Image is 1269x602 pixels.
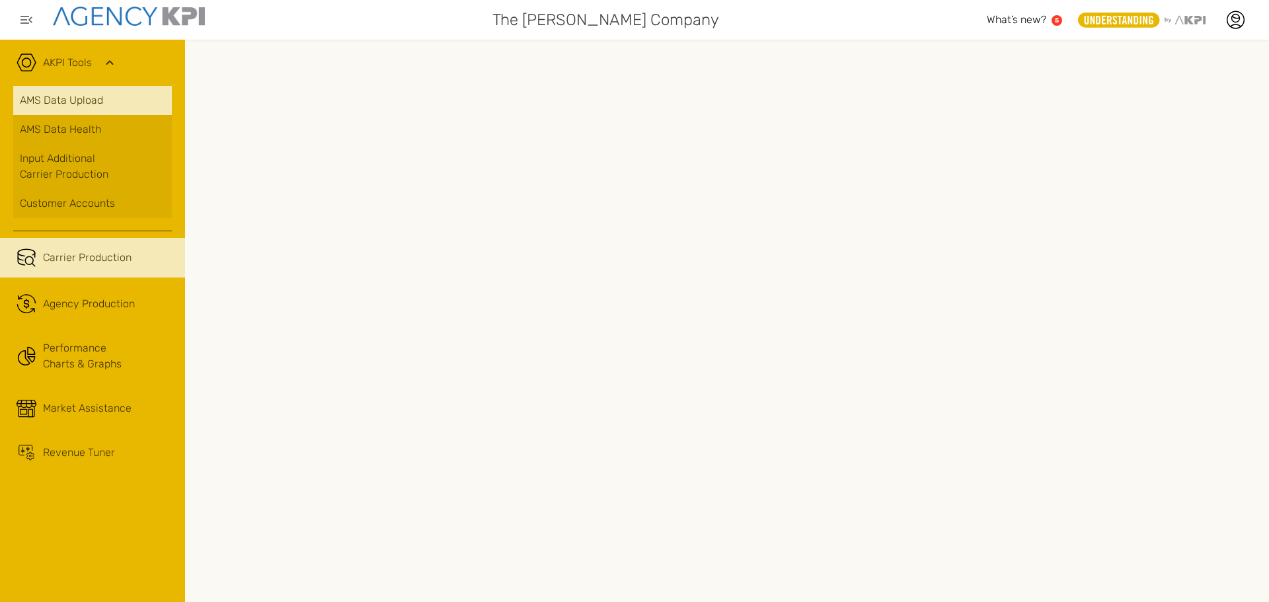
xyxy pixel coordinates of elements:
[43,55,92,71] a: AKPI Tools
[20,196,165,211] div: Customer Accounts
[1055,17,1059,24] text: 5
[43,445,115,461] span: Revenue Tuner
[53,7,205,26] img: agencykpi-logo-550x69-2d9e3fa8.png
[43,250,132,266] span: Carrier Production
[43,296,135,312] span: Agency Production
[13,189,172,218] a: Customer Accounts
[13,115,172,144] a: AMS Data Health
[13,144,172,189] a: Input AdditionalCarrier Production
[987,13,1046,26] span: What’s new?
[492,8,719,32] span: The [PERSON_NAME] Company
[13,86,172,115] a: AMS Data Upload
[43,400,132,416] span: Market Assistance
[20,122,101,137] span: AMS Data Health
[1052,15,1062,26] a: 5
